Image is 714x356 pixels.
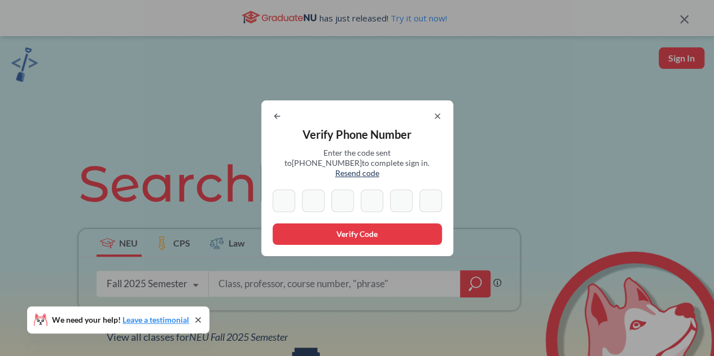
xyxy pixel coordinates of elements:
[284,148,431,178] span: Enter the code sent to [PHONE_NUMBER] to complete sign in.
[52,316,189,324] span: We need your help!
[303,128,411,141] span: Verify Phone Number
[11,47,38,82] img: sandbox logo
[335,168,379,178] span: Resend code
[122,315,189,324] a: Leave a testimonial
[11,47,38,85] a: sandbox logo
[273,223,442,245] button: Verify Code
